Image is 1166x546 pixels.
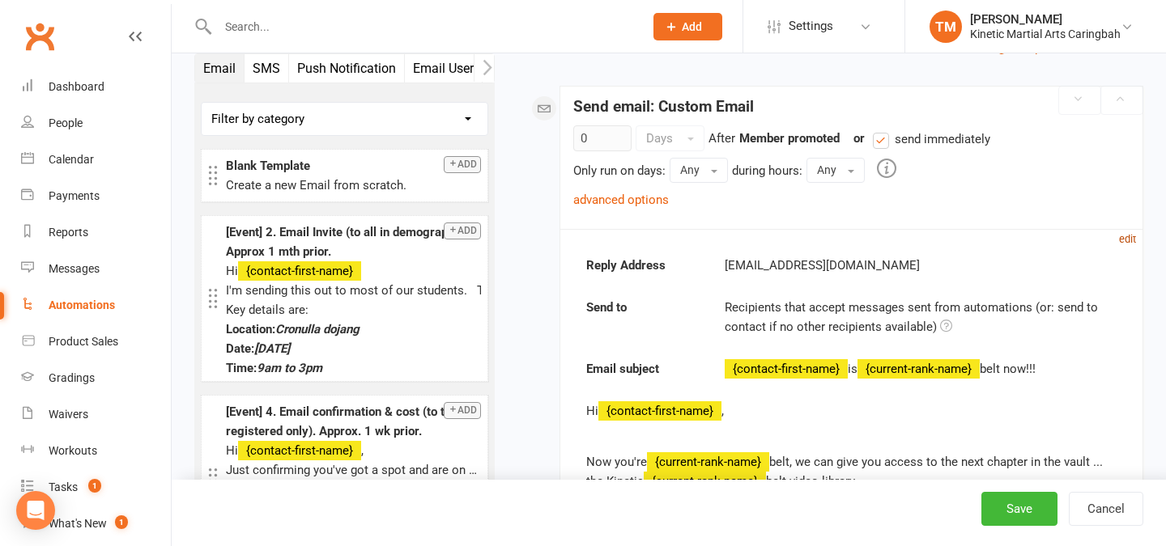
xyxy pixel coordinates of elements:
[289,54,405,83] button: Push Notification
[573,97,754,116] strong: Send email: Custom Email
[21,142,171,178] a: Calendar
[653,13,722,40] button: Add
[1069,492,1143,526] button: Cancel
[213,15,632,38] input: Search...
[49,80,104,93] div: Dashboard
[709,131,735,146] span: After
[444,222,481,239] button: Add
[49,444,97,457] div: Workouts
[226,322,275,336] span: Location:
[586,452,1117,491] p: Now you're belt, we can give you access to the next chapter in the vault ... the Kinetic belt vid...
[586,401,1117,421] p: Hi ,
[226,402,481,441] div: [Event] 4. Email confirmation & cost (to those registered only). Approx. 1 wk prior.
[713,298,1129,336] div: Recipients that accept messages sent from automations (or: send to contact if no other recipients...
[226,361,257,375] span: Time:
[732,161,802,180] div: during hours:
[21,214,171,251] a: Reports
[574,298,713,317] strong: Send to
[245,54,289,83] button: SMS
[226,281,481,300] div: I'm sending this out to most of our students. There are a couple of people already registered so ...
[21,360,171,396] a: Gradings
[970,12,1121,27] div: [PERSON_NAME]
[226,300,481,320] div: Key details are:
[444,156,481,173] button: Add
[21,178,171,214] a: Payments
[930,11,962,43] div: TM
[49,517,107,530] div: What's New
[88,479,101,493] span: 1
[970,27,1121,41] div: Kinetic Martial Arts Caringbah
[226,222,481,261] div: [Event] 2. Email Invite (to all in demographic). Approx 1 mth prior.
[226,261,481,281] p: Hi
[49,153,94,166] div: Calendar
[21,433,171,469] a: Workouts
[21,69,171,105] a: Dashboard
[405,54,483,83] button: Email User
[725,359,1117,379] div: is belt now!!!
[21,324,171,360] a: Product Sales
[115,515,128,529] span: 1
[21,506,171,542] a: What's New1
[226,176,481,195] div: Create a new Email from scratch.
[713,256,1129,275] div: [EMAIL_ADDRESS][DOMAIN_NAME]
[49,480,78,493] div: Tasks
[49,226,88,239] div: Reports
[226,441,481,460] p: Hi ,
[21,396,171,433] a: Waivers
[226,341,254,356] span: Date:
[49,298,115,311] div: Automations
[226,156,481,176] div: Blank Template
[21,251,171,287] a: Messages
[226,460,481,480] p: Just confirming you've got a spot and are on the list for:
[19,16,60,57] a: Clubworx
[844,129,990,149] div: or
[49,408,88,421] div: Waivers
[49,262,100,275] div: Messages
[574,359,713,379] strong: Email subject
[195,54,245,83] button: Email
[444,402,481,419] button: Add
[682,20,702,33] span: Add
[573,161,666,180] div: Only run on days:
[1119,233,1136,245] small: edit
[670,158,728,182] button: Any
[16,491,55,530] div: Open Intercom Messenger
[21,469,171,506] a: Tasks 1
[739,131,840,146] strong: Member promoted
[21,287,171,324] a: Automations
[573,193,669,207] a: advanced options
[895,129,990,146] span: send immediately
[49,116,83,129] div: People
[21,105,171,142] a: People
[254,341,290,356] span: [DATE]
[49,371,95,384] div: Gradings
[49,189,100,202] div: Payments
[49,335,118,348] div: Product Sales
[789,8,833,44] span: Settings
[981,492,1057,526] button: Save
[275,322,360,336] span: Cronulla dojang
[806,158,865,182] button: Any
[574,256,713,275] strong: Reply Address
[257,361,322,375] span: 9am to 3pm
